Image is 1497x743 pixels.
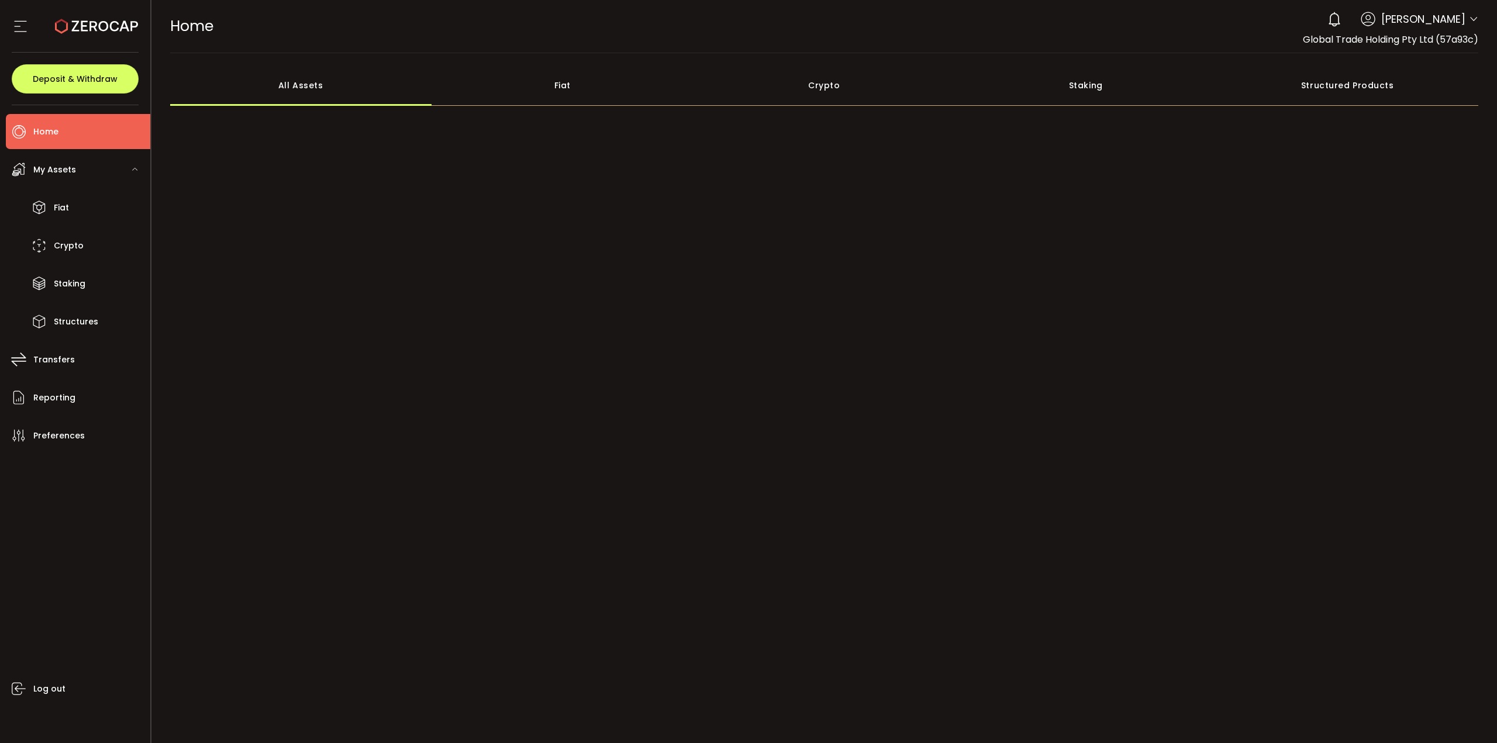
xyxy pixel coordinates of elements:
span: Log out [33,680,65,697]
span: Fiat [54,199,69,216]
span: Staking [54,275,85,292]
div: All Assets [170,65,432,106]
span: [PERSON_NAME] [1381,11,1465,27]
div: Fiat [432,65,694,106]
div: Structured Products [1217,65,1479,106]
span: Home [170,16,213,36]
span: Global Trade Holding Pty Ltd (57a93c) [1303,33,1478,46]
span: Deposit & Withdraw [33,75,118,83]
span: Home [33,123,58,140]
button: Deposit & Withdraw [12,64,139,94]
span: Reporting [33,389,75,406]
span: Preferences [33,427,85,444]
span: Crypto [54,237,84,254]
span: Structures [54,313,98,330]
span: My Assets [33,161,76,178]
div: Crypto [694,65,956,106]
span: Transfers [33,351,75,368]
div: Staking [955,65,1217,106]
